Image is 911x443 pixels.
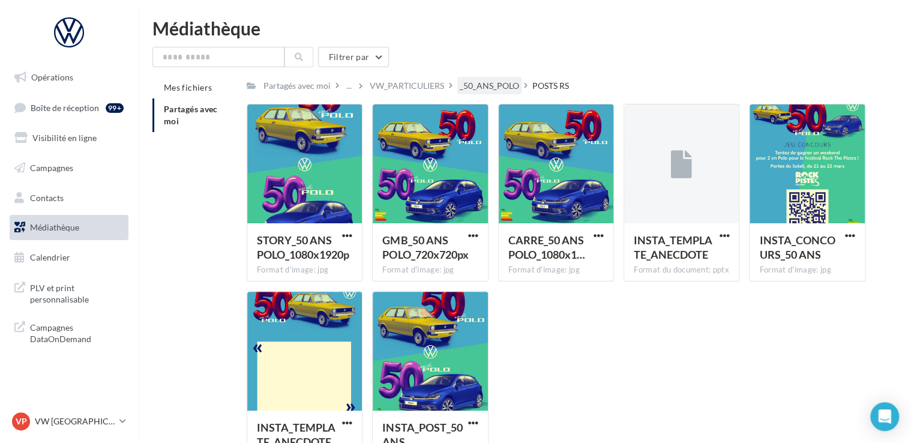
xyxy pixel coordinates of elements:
div: 99+ [106,103,124,113]
a: Visibilité en ligne [7,125,131,151]
span: Contacts [30,192,64,202]
div: VW_PARTICULIERS [370,80,444,92]
a: PLV et print personnalisable [7,275,131,310]
a: Contacts [7,185,131,211]
span: Calendrier [30,252,70,262]
span: INSTA_TEMPLATE_ANECDOTE [634,234,712,261]
div: Format d'image: jpg [759,265,855,276]
span: PLV et print personnalisable [30,280,124,306]
span: Médiathèque [30,222,79,232]
div: _50_ANS_POLO [460,80,519,92]
p: VW [GEOGRAPHIC_DATA] 13 [35,415,115,427]
div: ... [344,77,354,94]
div: Open Intercom Messenger [870,402,899,431]
span: Partagés avec moi [164,104,218,126]
span: Boîte de réception [31,102,99,112]
a: Calendrier [7,245,131,270]
span: CARRE_50 ANS POLO_1080x1080px [508,234,585,261]
div: Partagés avec moi [263,80,331,92]
a: Médiathèque [7,215,131,240]
a: Campagnes DataOnDemand [7,315,131,350]
span: VP [16,415,27,427]
span: Campagnes [30,163,73,173]
div: Format d'image: jpg [382,265,478,276]
a: Opérations [7,65,131,90]
a: Boîte de réception99+ [7,95,131,121]
div: Médiathèque [152,19,897,37]
div: Format d'image: jpg [257,265,352,276]
span: Opérations [31,72,73,82]
a: VP VW [GEOGRAPHIC_DATA] 13 [10,410,128,433]
span: Visibilité en ligne [32,133,97,143]
div: Format d'image: jpg [508,265,604,276]
button: Filtrer par [318,47,389,67]
span: INSTA_CONCOURS_50 ANS [759,234,835,261]
div: Format du document: pptx [634,265,729,276]
span: GMB_50 ANS POLO_720x720px [382,234,468,261]
span: Campagnes DataOnDemand [30,319,124,345]
span: Mes fichiers [164,82,212,92]
a: Campagnes [7,155,131,181]
div: POSTS RS [532,80,569,92]
span: STORY_50 ANS POLO_1080x1920p [257,234,349,261]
